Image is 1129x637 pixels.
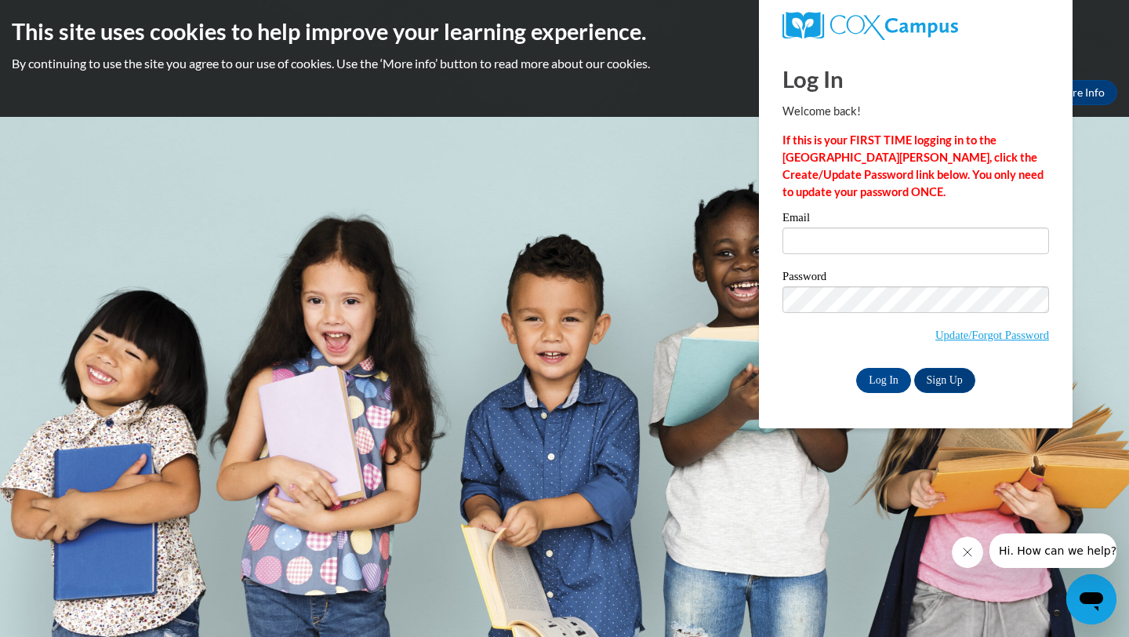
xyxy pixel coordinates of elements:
img: COX Campus [782,12,958,40]
h1: Log In [782,63,1049,95]
label: Password [782,271,1049,286]
a: More Info [1044,80,1117,105]
strong: If this is your FIRST TIME logging in to the [GEOGRAPHIC_DATA][PERSON_NAME], click the Create/Upd... [782,133,1044,198]
h2: This site uses cookies to help improve your learning experience. [12,16,1117,47]
label: Email [782,212,1049,227]
a: Sign Up [914,368,975,393]
iframe: Button to launch messaging window [1066,574,1116,624]
a: Update/Forgot Password [935,329,1049,341]
input: Log In [856,368,911,393]
p: By continuing to use the site you agree to our use of cookies. Use the ‘More info’ button to read... [12,55,1117,72]
iframe: Message from company [989,533,1116,568]
a: COX Campus [782,12,1049,40]
iframe: Close message [952,537,983,568]
p: Welcome back! [782,103,1049,120]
